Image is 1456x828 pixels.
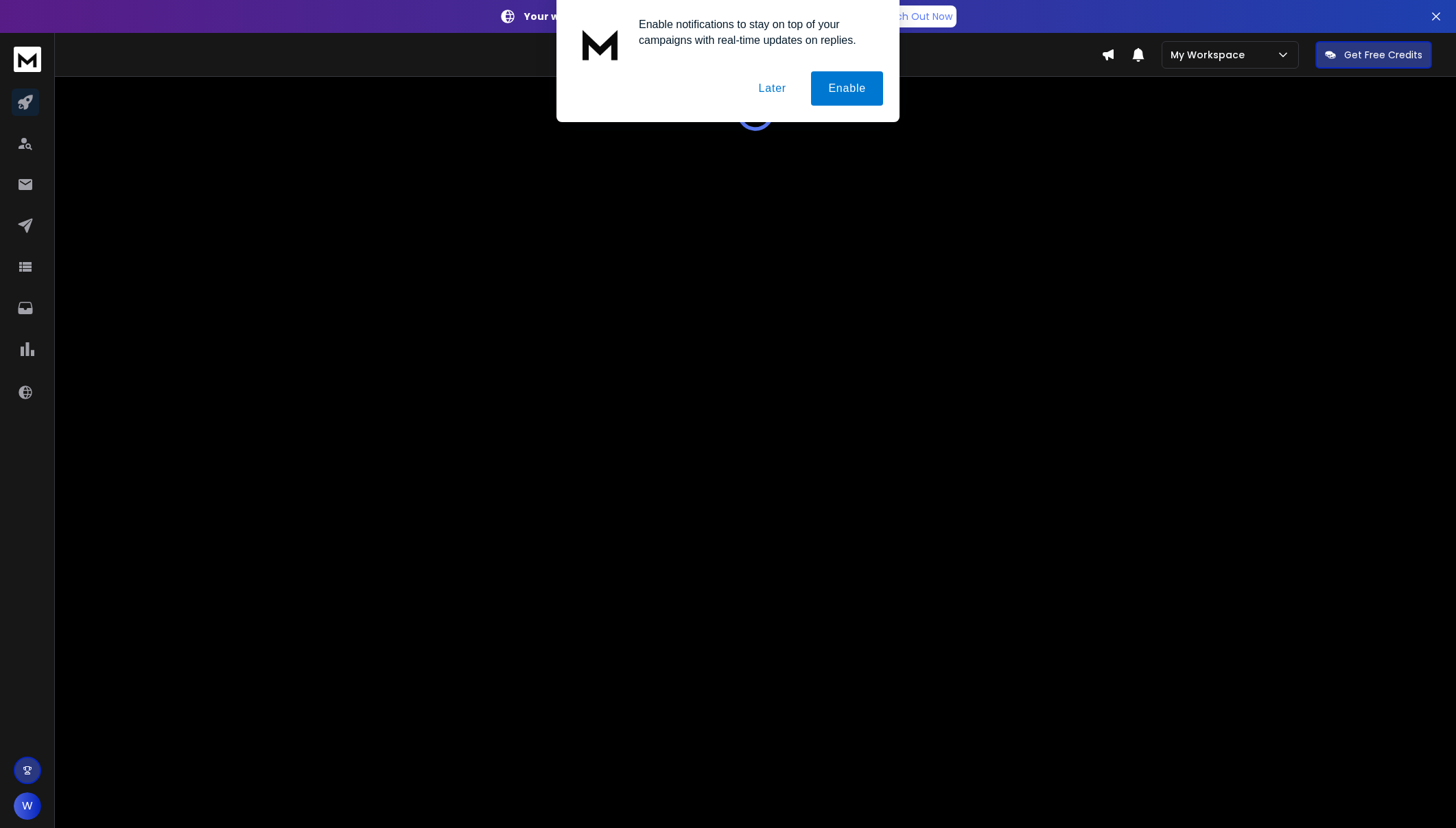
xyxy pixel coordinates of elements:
[14,792,41,820] button: W
[628,16,883,48] div: Enable notifications to stay on top of your campaigns with real-time updates on replies.
[811,71,883,106] button: Enable
[741,71,803,106] button: Later
[573,16,628,71] img: notification icon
